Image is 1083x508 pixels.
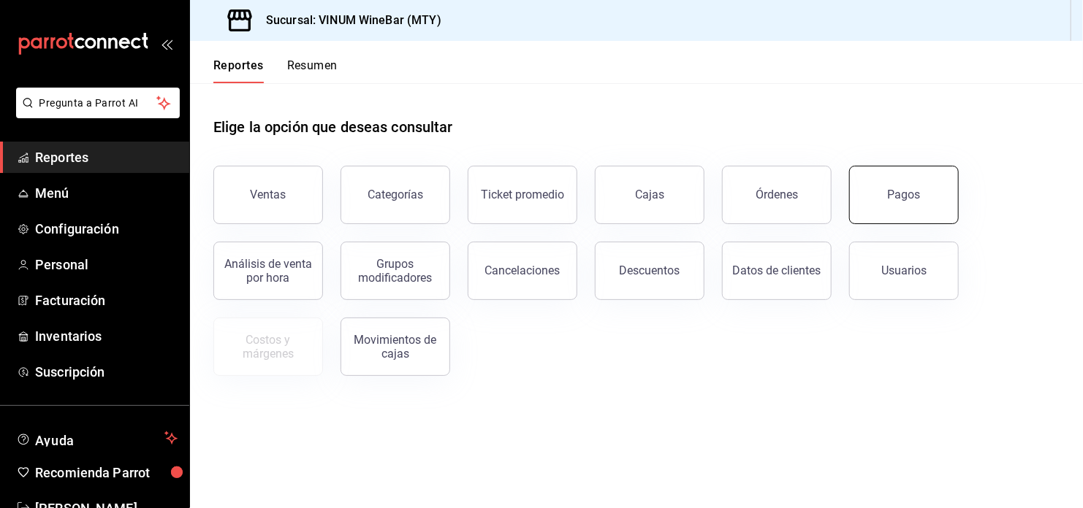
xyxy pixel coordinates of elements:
button: Descuentos [595,242,704,300]
span: Facturación [35,290,178,310]
span: Menú [35,183,178,203]
span: Inventarios [35,326,178,346]
button: Pagos [849,166,959,224]
div: Usuarios [881,263,927,277]
button: Categorías [341,166,450,224]
button: Ticket promedio [468,166,577,224]
div: Cancelaciones [485,263,560,277]
button: Grupos modificadores [341,242,450,300]
div: Datos de clientes [733,263,821,277]
button: Órdenes [722,166,832,224]
div: Categorías [368,188,423,201]
span: Configuración [35,219,178,239]
button: Resumen [287,58,338,83]
button: Contrata inventarios para ver este reporte [213,317,323,376]
button: Ventas [213,166,323,224]
div: Análisis de venta por hora [223,257,313,285]
span: Pregunta a Parrot AI [39,96,157,111]
button: open_drawer_menu [161,38,172,50]
span: Reportes [35,147,178,167]
button: Usuarios [849,242,959,300]
div: Pagos [888,188,921,201]
button: Reportes [213,58,264,83]
div: Descuentos [620,263,680,277]
span: Personal [35,255,178,274]
div: Costos y márgenes [223,333,313,361]
h1: Elige la opción que deseas consultar [213,116,453,138]
button: Análisis de venta por hora [213,242,323,300]
button: Cajas [595,166,704,224]
button: Datos de clientes [722,242,832,300]
div: Ticket promedio [481,188,564,201]
div: Cajas [635,188,664,201]
button: Pregunta a Parrot AI [16,88,180,118]
div: Ventas [251,188,286,201]
div: Movimientos de cajas [350,333,441,361]
span: Ayuda [35,429,159,447]
div: Grupos modificadores [350,257,441,285]
button: Movimientos de cajas [341,317,450,376]
span: Recomienda Parrot [35,463,178,482]
div: Órdenes [756,188,798,201]
a: Pregunta a Parrot AI [10,106,180,121]
div: navigation tabs [213,58,338,83]
button: Cancelaciones [468,242,577,300]
h3: Sucursal: VINUM WineBar (MTY) [254,12,441,29]
span: Suscripción [35,362,178,382]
